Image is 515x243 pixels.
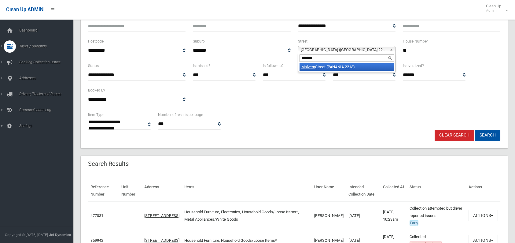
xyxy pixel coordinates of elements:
small: Admin [486,8,501,13]
span: Dashboard [17,28,78,32]
span: [GEOGRAPHIC_DATA] ([GEOGRAPHIC_DATA] 2206) [301,46,387,54]
span: Copyright © [DATE]-[DATE] [5,233,48,237]
span: Clean Up [483,4,507,13]
span: Early [410,220,418,226]
strong: Jet Dynamics [49,233,71,237]
td: Collection attempted but driver reported issues [407,201,466,230]
label: Status [88,62,99,69]
label: Is missed? [193,62,210,69]
a: Clear Search [435,130,474,141]
th: Unit Number [119,180,142,201]
label: Postcode [88,38,104,45]
th: Intended Collection Date [346,180,381,201]
td: Household Furniture, Electronics, Household Goods/Loose Items*, Metal Appliances/White Goods [182,201,312,230]
th: Actions [466,180,500,201]
label: Is oversized? [403,62,424,69]
label: Suburb [193,38,205,45]
td: [DATE] [346,201,381,230]
a: 359942 [90,238,103,243]
span: Communication Log [17,108,78,112]
span: Booking Collection Issues [17,60,78,64]
td: [DATE] 10:23am [381,201,407,230]
th: Items [182,180,312,201]
button: Search [475,130,500,141]
span: Clean Up ADMIN [6,7,43,13]
th: User Name [312,180,346,201]
li: Street (PANANIA 2213) [300,63,394,71]
a: 477031 [90,213,103,218]
label: Number of results per page [158,111,203,118]
th: Reference Number [88,180,119,201]
span: Addresses [17,76,78,80]
span: Drivers, Trucks and Routes [17,92,78,96]
label: House Number [403,38,428,45]
em: Malvern [301,65,315,69]
span: Tasks / Bookings [17,44,78,48]
label: Is follow up? [263,62,284,69]
a: [STREET_ADDRESS] [144,213,179,218]
label: Item Type [88,111,104,118]
a: [STREET_ADDRESS] [144,238,179,243]
th: Collected At [381,180,407,201]
td: [PERSON_NAME] [312,201,346,230]
label: Street [298,38,307,45]
label: Booked By [88,87,105,94]
button: Actions [469,210,498,221]
span: Settings [17,124,78,128]
header: Search Results [81,158,136,170]
th: Status [407,180,466,201]
th: Address [142,180,182,201]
